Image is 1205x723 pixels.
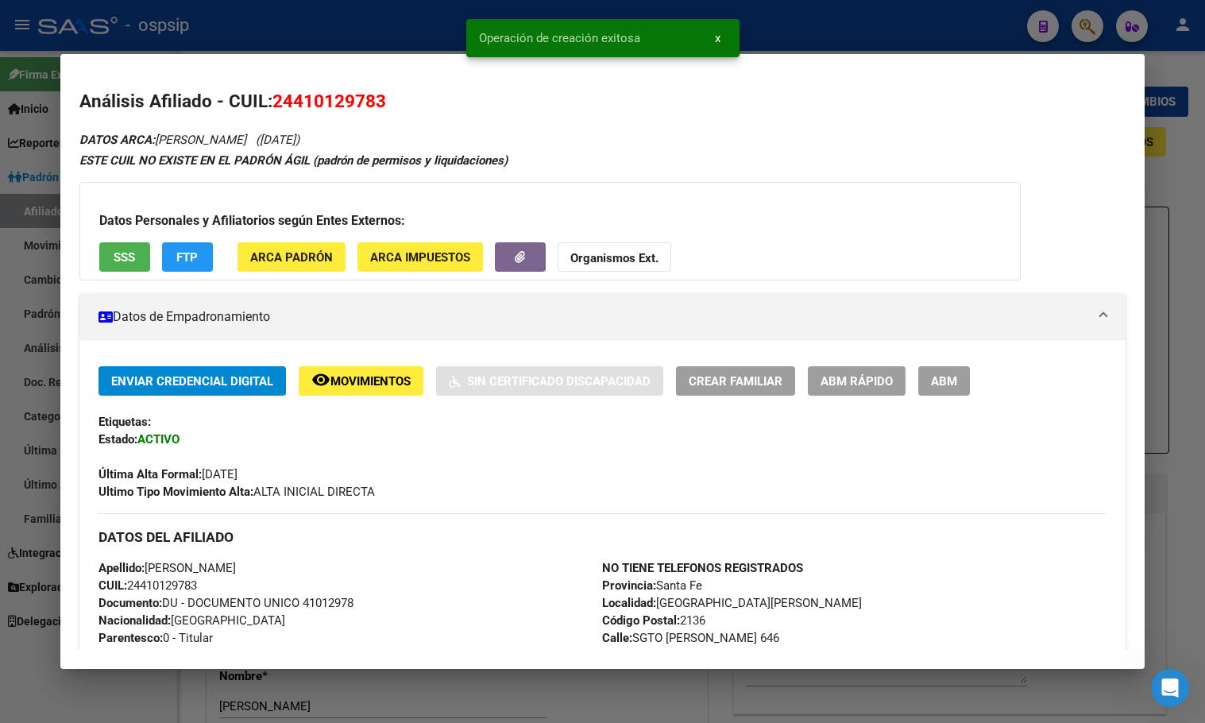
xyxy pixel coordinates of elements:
strong: Código Postal: [602,613,680,628]
mat-expansion-panel-header: Datos de Empadronamiento [79,293,1126,341]
span: Crear Familiar [689,374,782,389]
span: SSS [114,250,135,265]
span: ABM Rápido [821,374,893,389]
strong: Organismos Ext. [570,251,659,265]
span: [PERSON_NAME] [98,561,236,575]
strong: Estado Civil: [98,648,164,663]
h3: DATOS DEL AFILIADO [98,528,1107,546]
strong: Ultimo Tipo Movimiento Alta: [98,485,253,499]
button: SSS [99,242,150,272]
span: FTP [176,250,198,265]
strong: Parentesco: [98,631,163,645]
span: Sin Certificado Discapacidad [467,374,651,389]
strong: Calle: [602,631,632,645]
span: 0 - Titular [98,631,213,645]
button: Sin Certificado Discapacidad [436,366,663,396]
mat-panel-title: Datos de Empadronamiento [98,307,1087,327]
iframe: Intercom live chat [1151,669,1189,707]
button: Movimientos [299,366,423,396]
button: Organismos Ext. [558,242,671,272]
strong: Última Alta Formal: [98,467,202,481]
h3: Datos Personales y Afiliatorios según Entes Externos: [99,211,1001,230]
strong: Documento: [98,596,162,610]
span: Santa Fe [602,578,702,593]
span: [PERSON_NAME] [79,133,246,147]
span: 24410129783 [272,91,386,111]
span: ARCA Impuestos [370,250,470,265]
span: [GEOGRAPHIC_DATA] [98,613,285,628]
span: ABM [931,374,957,389]
button: ARCA Padrón [238,242,346,272]
span: ALTA INICIAL DIRECTA [98,485,375,499]
span: [GEOGRAPHIC_DATA][PERSON_NAME] [602,596,862,610]
strong: CUIL: [98,578,127,593]
strong: ACTIVO [137,432,180,447]
span: ARCA Padrón [250,250,333,265]
span: x [715,31,720,45]
button: ABM Rápido [808,366,906,396]
span: Soltero [98,648,203,663]
span: [DATE] [98,467,238,481]
button: FTP [162,242,213,272]
strong: Provincia: [602,578,656,593]
span: DU - DOCUMENTO UNICO 41012978 [98,596,353,610]
button: ARCA Impuestos [357,242,483,272]
strong: Etiquetas: [98,415,151,429]
button: x [702,24,733,52]
strong: Apellido: [98,561,145,575]
span: 24410129783 [98,578,197,593]
strong: Nacionalidad: [98,613,171,628]
mat-icon: remove_red_eye [311,370,330,389]
button: Enviar Credencial Digital [98,366,286,396]
span: SGTO [PERSON_NAME] 646 [602,631,779,645]
strong: NO TIENE TELEFONOS REGISTRADOS [602,561,803,575]
strong: Localidad: [602,596,656,610]
button: ABM [918,366,970,396]
strong: Estado: [98,432,137,447]
span: ([DATE]) [256,133,299,147]
span: Enviar Credencial Digital [111,374,273,389]
button: Crear Familiar [676,366,795,396]
span: 2136 [602,613,705,628]
strong: ESTE CUIL NO EXISTE EN EL PADRÓN ÁGIL (padrón de permisos y liquidaciones) [79,153,508,168]
strong: DATOS ARCA: [79,133,155,147]
span: Movimientos [330,374,411,389]
h2: Análisis Afiliado - CUIL: [79,88,1126,115]
span: Operación de creación exitosa [479,30,640,46]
